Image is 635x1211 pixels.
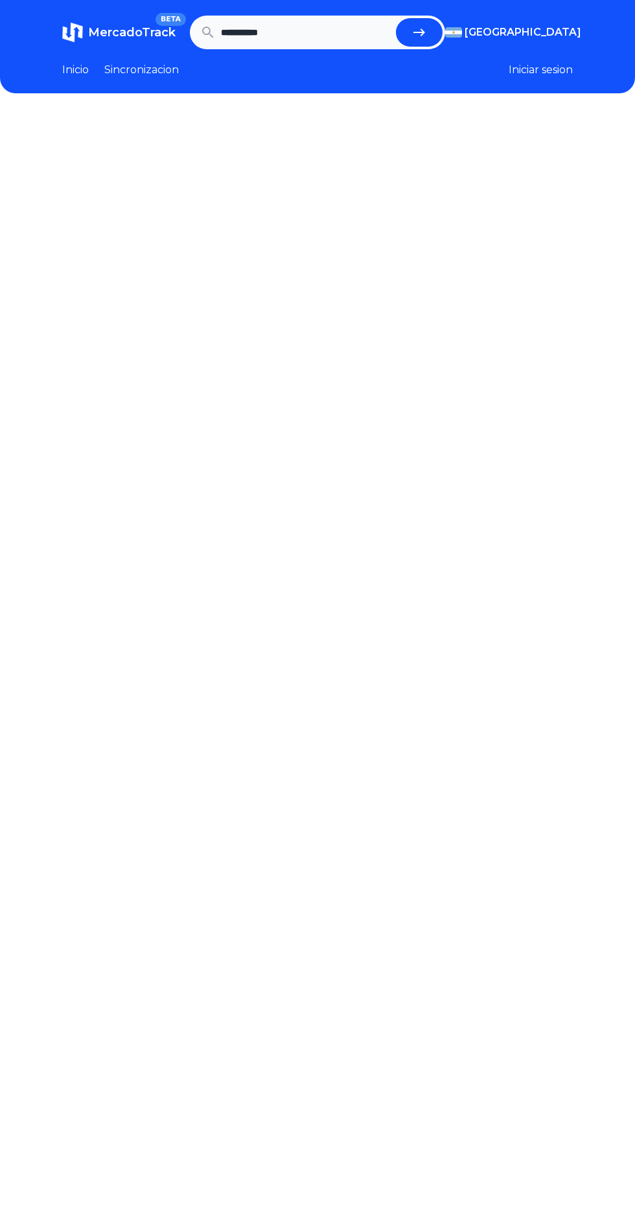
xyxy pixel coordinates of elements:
span: [GEOGRAPHIC_DATA] [465,25,581,40]
a: Sincronizacion [104,62,179,78]
img: Argentina [445,27,462,38]
img: MercadoTrack [62,22,83,43]
button: [GEOGRAPHIC_DATA] [445,25,573,40]
button: Iniciar sesion [509,62,573,78]
span: BETA [156,13,186,26]
a: Inicio [62,62,89,78]
span: MercadoTrack [88,25,176,40]
a: MercadoTrackBETA [62,22,176,43]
